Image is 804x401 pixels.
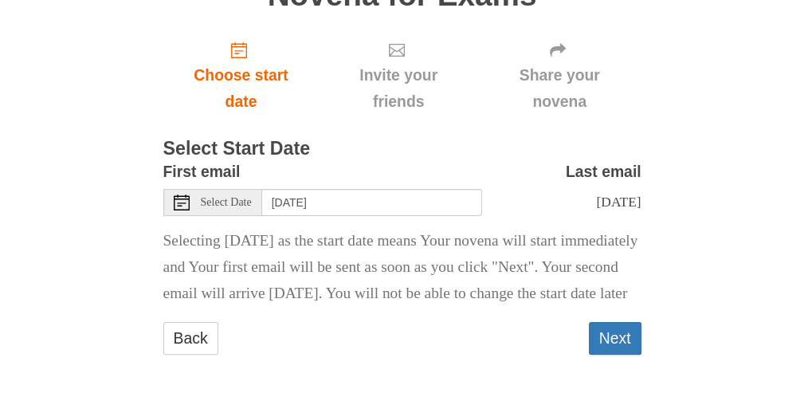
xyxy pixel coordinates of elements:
div: Click "Next" to confirm your start date first. [319,28,477,123]
span: Share your novena [494,62,626,115]
a: Back [163,322,218,355]
span: [DATE] [596,194,641,210]
span: Choose start date [179,62,304,115]
a: Choose start date [163,28,320,123]
input: Use the arrow keys to pick a date [262,189,482,216]
label: First email [163,159,241,185]
label: Last email [566,159,641,185]
span: Invite your friends [335,62,461,115]
div: Click "Next" to confirm your start date first. [478,28,641,123]
span: Select Date [201,197,252,208]
h3: Select Start Date [163,139,641,159]
button: Next [589,322,641,355]
p: Selecting [DATE] as the start date means Your novena will start immediately and Your first email ... [163,228,641,307]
